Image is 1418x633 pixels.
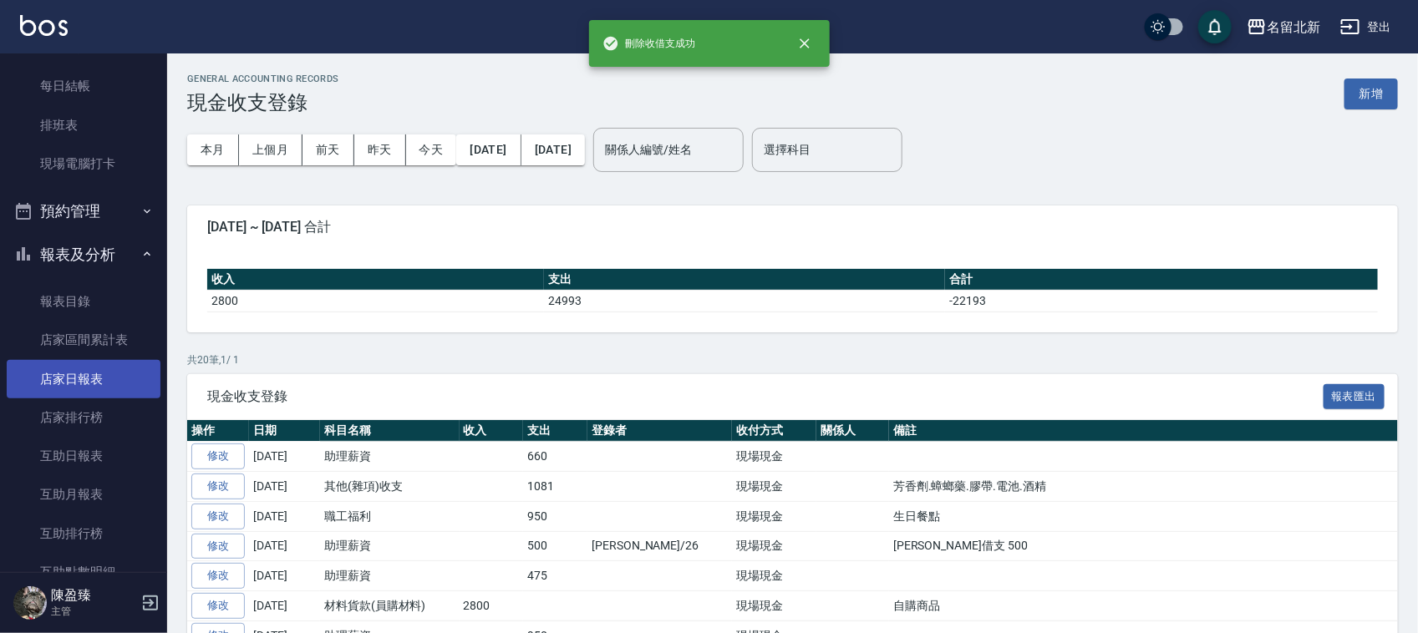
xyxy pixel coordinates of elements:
button: save [1198,10,1232,43]
th: 備註 [889,420,1398,442]
button: 今天 [406,134,457,165]
th: 收入 [207,269,544,291]
img: Logo [20,15,68,36]
td: 660 [523,442,587,472]
h2: GENERAL ACCOUNTING RECORDS [187,73,339,84]
td: 2800 [207,290,544,311]
td: 現場現金 [732,591,816,621]
a: 店家日報表 [7,360,160,398]
button: 登出 [1334,12,1398,43]
button: [DATE] [521,134,585,165]
div: 名留北新 [1267,17,1320,38]
td: 生日餐點 [889,501,1398,531]
th: 合計 [945,269,1378,291]
a: 店家區間累計表 [7,321,160,359]
td: 自購商品 [889,591,1398,621]
a: 互助排行榜 [7,514,160,553]
td: 助理薪資 [320,531,460,561]
a: 新增 [1344,85,1398,101]
a: 排班表 [7,106,160,144]
button: 本月 [187,134,239,165]
h5: 陳盈臻 [51,587,136,604]
td: 助理薪資 [320,442,460,472]
td: 1081 [523,472,587,502]
button: 前天 [302,134,354,165]
td: [PERSON_NAME]借支 500 [889,531,1398,561]
button: 新增 [1344,78,1398,109]
a: 互助點數明細 [7,553,160,591]
td: [DATE] [249,472,320,502]
a: 互助月報表 [7,475,160,514]
td: 材料貨款(員購材料) [320,591,460,621]
a: 報表匯出 [1324,387,1385,403]
button: [DATE] [456,134,521,165]
th: 關係人 [816,420,889,442]
a: 修改 [191,504,245,529]
a: 修改 [191,473,245,499]
span: [DATE] ~ [DATE] 合計 [207,219,1378,235]
td: 助理薪資 [320,561,460,591]
td: 24993 [544,290,945,311]
th: 科目名稱 [320,420,460,442]
a: 修改 [191,563,245,589]
a: 修改 [191,443,245,469]
th: 支出 [544,269,945,291]
td: 其他(雜項)收支 [320,472,460,502]
th: 收付方式 [732,420,816,442]
td: 950 [523,501,587,531]
button: 昨天 [354,134,406,165]
span: 刪除收借支成功 [602,35,696,52]
button: 報表匯出 [1324,384,1385,410]
p: 共 20 筆, 1 / 1 [187,352,1398,367]
td: [DATE] [249,561,320,591]
th: 收入 [460,420,524,442]
a: 每日結帳 [7,67,160,105]
td: [PERSON_NAME]/26 [587,531,732,561]
th: 登錄者 [587,420,732,442]
td: 現場現金 [732,442,816,472]
img: Person [13,586,47,620]
td: [DATE] [249,531,320,561]
td: 芳香劑.蟑螂藥.膠帶.電池.酒精 [889,472,1398,502]
button: 報表及分析 [7,233,160,276]
td: 2800 [460,591,524,621]
td: 現場現金 [732,501,816,531]
button: 上個月 [239,134,302,165]
button: close [786,25,823,62]
td: 現場現金 [732,472,816,502]
td: 475 [523,561,587,591]
td: [DATE] [249,591,320,621]
button: 名留北新 [1240,10,1327,44]
a: 報表目錄 [7,282,160,321]
td: 現場現金 [732,531,816,561]
a: 修改 [191,593,245,619]
th: 日期 [249,420,320,442]
td: -22193 [945,290,1378,311]
p: 主管 [51,604,136,619]
th: 支出 [523,420,587,442]
td: 500 [523,531,587,561]
a: 現場電腦打卡 [7,144,160,183]
button: 預約管理 [7,190,160,233]
h3: 現金收支登錄 [187,91,339,114]
a: 互助日報表 [7,437,160,475]
td: [DATE] [249,442,320,472]
a: 修改 [191,534,245,560]
td: [DATE] [249,501,320,531]
td: 職工福利 [320,501,460,531]
span: 現金收支登錄 [207,388,1324,405]
a: 店家排行榜 [7,398,160,437]
th: 操作 [187,420,249,442]
td: 現場現金 [732,561,816,591]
